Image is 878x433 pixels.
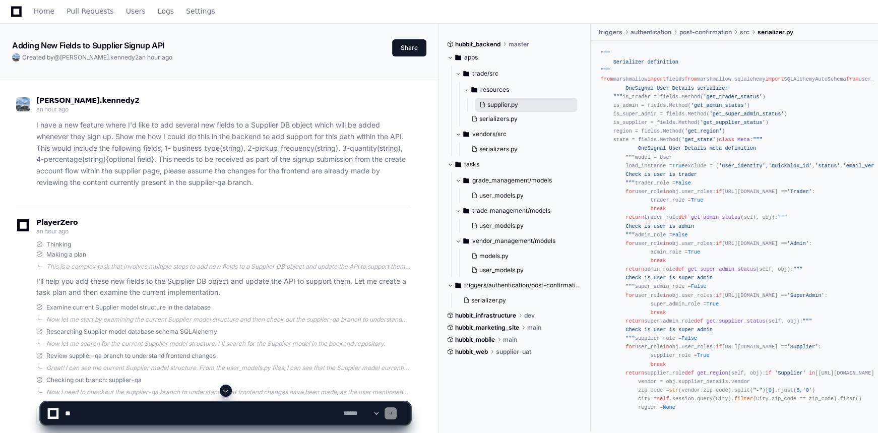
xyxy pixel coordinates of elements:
[700,119,765,126] span: 'get_supplier_status'
[672,232,688,238] span: False
[601,76,613,82] span: from
[12,40,164,50] app-text-character-animate: Adding New Fields to Supplier Signup API
[472,130,507,138] span: vendors/src
[467,112,577,126] button: serializers.py
[467,263,577,277] button: user_models.py
[743,214,771,220] span: self, obj
[479,222,524,230] span: user_models.py
[719,163,765,169] span: 'user_identity'
[625,240,635,246] span: for
[625,266,644,272] span: return
[672,163,685,169] span: True
[464,160,479,168] span: tasks
[22,53,172,61] span: Created by
[67,8,113,14] span: Pull Requests
[455,66,583,82] button: trade/src
[479,266,524,274] span: user_models.py
[455,336,495,344] span: hubbit_mobile
[599,28,622,36] span: triggers
[46,263,410,271] div: This is a complex task that involves multiple steps to add new fields to a Supplier DB object and...
[36,96,140,104] span: [PERSON_NAME].kennedy2
[46,316,410,324] div: Now let me start by examining the current Supplier model structure and then check out the supplie...
[740,28,749,36] span: src
[455,40,500,48] span: hubbit_backend
[809,370,815,376] span: in
[46,240,71,249] span: Thinking
[719,137,734,143] span: class
[463,128,469,140] svg: Directory
[467,249,577,263] button: models.py
[475,98,577,112] button: supplier.py
[463,82,583,98] button: resources
[716,189,722,195] span: if
[455,203,583,219] button: trade_management/models
[36,227,69,235] span: an hour ago
[12,53,20,61] img: 153204938
[681,335,697,341] span: False
[601,266,803,289] span: """ Check is user is super admin """
[455,324,519,332] span: hubbit_marketing_site
[36,219,78,225] span: PlayerZero
[524,312,535,320] span: dev
[775,370,806,376] span: 'Supplier'
[675,266,684,272] span: def
[46,303,211,312] span: Examine current Supplier model structure in the database
[787,240,809,246] span: 'Admin'
[787,292,825,298] span: 'SuperAdmin'
[716,292,722,298] span: if
[36,119,410,189] p: I have a new feature where I'd like to add several new fields to a Supplier DB object which will ...
[479,252,509,260] span: models.py
[601,137,762,160] span: """ OneSignal User Details meta definition """
[186,8,215,14] span: Settings
[684,370,694,376] span: def
[759,266,787,272] span: self, obj
[731,370,759,376] span: self, obj
[787,344,819,350] span: 'Supplier'
[471,296,506,304] span: serializer.py
[691,283,707,289] span: False
[625,370,644,376] span: return
[455,172,583,189] button: grade_management/models
[697,370,728,376] span: get_region
[815,163,840,169] span: 'status'
[459,293,577,307] button: serializer.py
[625,214,644,220] span: return
[472,207,550,215] span: trade_management/models
[46,352,216,360] span: Review supplier-qa branch to understand frontend changes
[651,258,666,264] span: break
[758,28,793,36] span: serializer.py
[787,189,812,195] span: 'Trader'
[681,137,716,143] span: 'get_state'
[463,174,469,187] svg: Directory
[703,94,762,100] span: 'get_trader_status'
[694,318,703,324] span: def
[34,8,54,14] span: Home
[455,348,488,356] span: hubbit_web
[663,344,669,350] span: in
[625,189,635,195] span: for
[467,189,577,203] button: user_models.py
[691,214,741,220] span: get_admin_status
[503,336,517,344] span: main
[688,266,757,272] span: get_super_admin_status
[464,53,478,61] span: apps
[464,281,583,289] span: triggers/authentication/post-confirmation/src
[472,70,498,78] span: trade/src
[392,39,426,56] button: Share
[126,8,146,14] span: Users
[601,214,787,237] span: """ Check is user is admin """
[467,219,577,233] button: user_models.py
[46,340,410,348] div: Now let me search for the current Supplier model structure. I'll search for the Supplier model in...
[487,101,518,109] span: supplier.py
[467,142,577,156] button: serializers.py
[625,344,635,350] span: for
[651,361,666,367] span: break
[601,318,812,341] span: """ Check is user is super admin """
[46,251,86,259] span: Making a plan
[651,206,666,212] span: break
[679,28,732,36] span: post-confirmation
[691,197,704,203] span: True
[716,344,722,350] span: if
[455,51,461,64] svg: Directory
[472,237,555,245] span: vendor_management/models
